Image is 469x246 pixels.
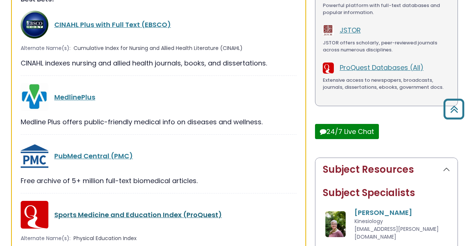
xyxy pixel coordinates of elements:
a: CINAHL Plus with Full Text (EBSCO) [54,20,171,29]
span: Alternate Name(s): [21,44,71,52]
span: Cumulative Index for Nursing and Allied Health Literature (CINAHL) [73,44,243,52]
a: Sports Medicine and Education Index (ProQuest) [54,210,222,219]
div: Medline Plus offers public-friendly medical info on diseases and wellness. [21,117,297,127]
a: ProQuest Databases (All) [340,63,424,72]
div: Extensive access to newspapers, broadcasts, journals, dissertations, ebooks, government docs. [323,77,450,91]
span: Physical Education Index [73,235,137,242]
a: [PERSON_NAME] [355,208,412,217]
img: Francene Lewis [325,211,346,237]
a: PubMed Central (PMC) [54,151,133,161]
span: [EMAIL_ADDRESS][PERSON_NAME][DOMAIN_NAME] [355,225,439,240]
button: Subject Resources [315,158,458,181]
div: Powerful platform with full-text databases and popular information. [323,2,450,16]
div: CINAHL indexes nursing and allied health journals, books, and dissertations. [21,58,297,68]
div: Free archive of 5+ million full-text biomedical articles. [21,176,297,186]
a: MedlinePlus [54,92,95,102]
div: JSTOR offers scholarly, peer-reviewed journals across numerous disciplines. [323,39,450,54]
span: Kinesiology [355,218,383,225]
span: Alternate Name(s): [21,235,71,242]
h2: Subject Specialists [323,187,450,199]
a: Back to Top [441,102,467,116]
a: JSTOR [340,26,361,35]
button: 24/7 Live Chat [315,124,379,139]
